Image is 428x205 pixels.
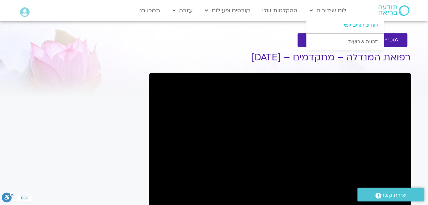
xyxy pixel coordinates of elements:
a: יצירת קשר [358,188,424,201]
a: קורסים ופעילות [202,4,254,17]
a: לוח שידורים יומי [307,17,384,33]
a: תמכו בנו [135,4,164,17]
h1: רפואת המנדלה – מתקדמים – [DATE] [149,52,411,63]
a: ההקלטות שלי [259,4,301,17]
span: יצירת קשר [382,191,407,200]
a: להקלטות שלי [298,33,343,47]
img: תודעה בריאה [379,5,410,16]
a: לוח שידורים [307,4,350,17]
a: תכניה שבועית [307,34,384,50]
a: עזרה [169,4,196,17]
